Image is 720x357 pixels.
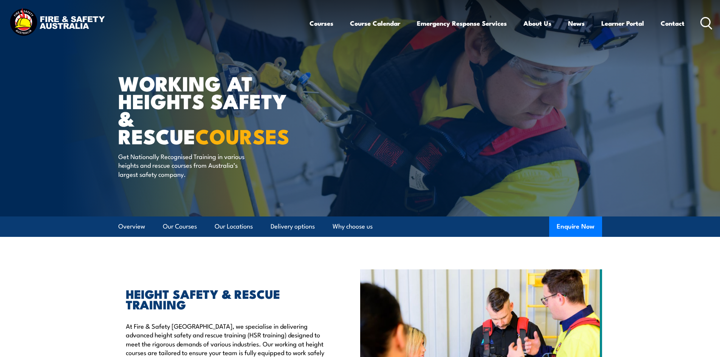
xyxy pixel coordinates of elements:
[350,13,400,33] a: Course Calendar
[118,152,256,178] p: Get Nationally Recognised Training in various heights and rescue courses from Australia’s largest...
[661,13,684,33] a: Contact
[568,13,585,33] a: News
[601,13,644,33] a: Learner Portal
[118,74,305,145] h1: WORKING AT HEIGHTS SAFETY & RESCUE
[523,13,551,33] a: About Us
[417,13,507,33] a: Emergency Response Services
[163,216,197,236] a: Our Courses
[271,216,315,236] a: Delivery options
[126,288,325,309] h2: HEIGHT SAFETY & RESCUE TRAINING
[549,216,602,237] button: Enquire Now
[215,216,253,236] a: Our Locations
[310,13,333,33] a: Courses
[195,120,290,151] strong: COURSES
[333,216,373,236] a: Why choose us
[118,216,145,236] a: Overview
